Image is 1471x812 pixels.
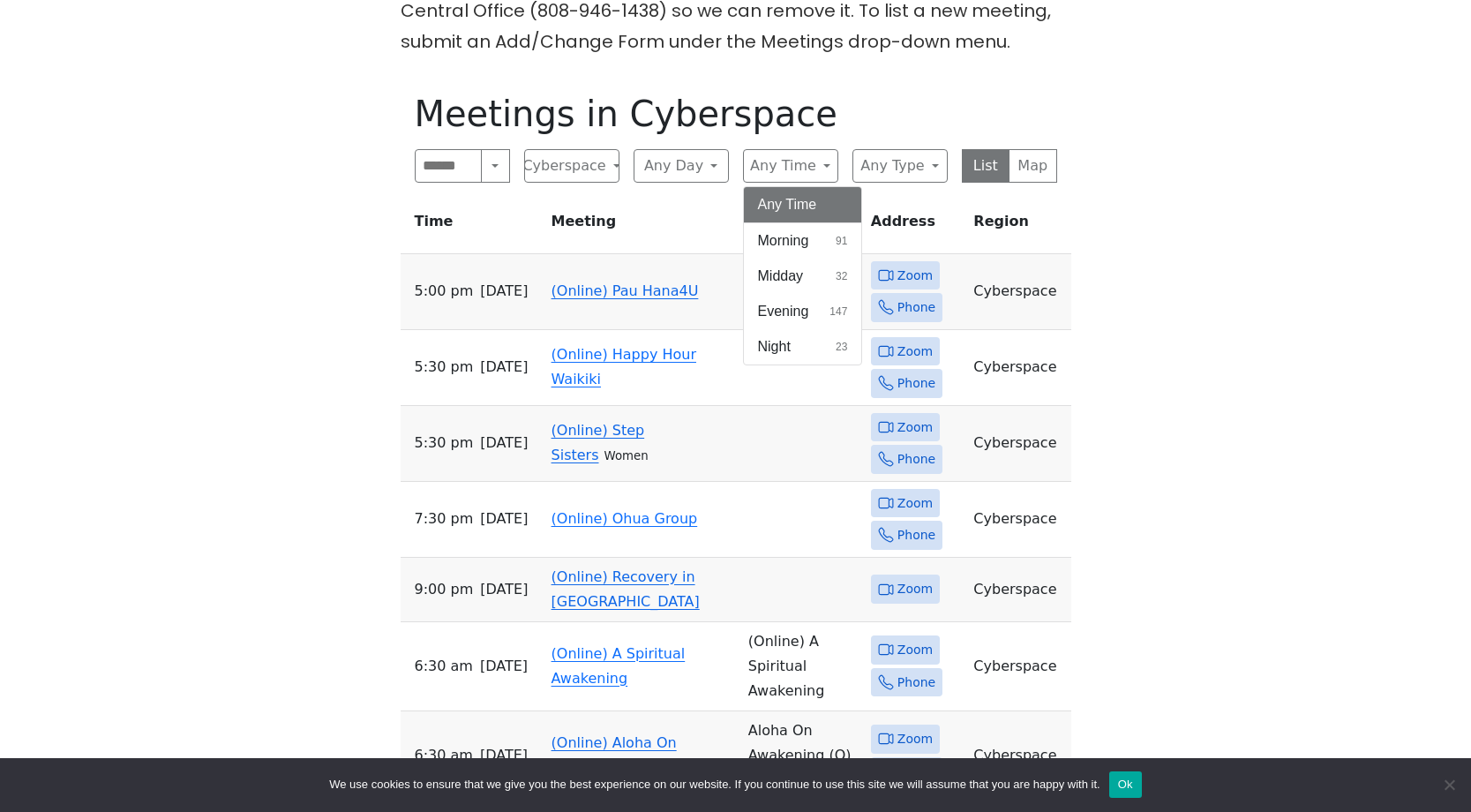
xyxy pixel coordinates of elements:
td: Cyberspace [966,482,1070,558]
span: [DATE] [480,355,528,380]
button: Evening147 results [744,294,862,329]
span: Evening [758,301,809,322]
span: [DATE] [480,577,528,602]
a: (Online) Ohua Group [552,510,698,527]
span: Phone [897,372,935,395]
td: Cyberspace [966,254,1070,330]
span: Zoom [897,341,933,363]
span: Zoom [897,578,933,600]
td: Cyberspace [966,406,1070,482]
span: [DATE] [480,279,528,304]
button: Morning91 results [744,223,862,259]
h1: Meetings in Cyberspace [415,93,1057,135]
button: Search [481,149,509,183]
td: Cyberspace [966,622,1070,711]
span: [DATE] [480,431,528,455]
span: Zoom [897,417,933,439]
button: Night23 results [744,329,862,365]
span: 6:30 AM [415,654,473,679]
a: (Online) Pau Hana4U [552,282,699,299]
span: 9:00 PM [415,577,474,602]
a: (Online) Step Sisters [552,422,645,463]
td: Aloha On Awakening (O) (Lit) [741,711,864,801]
span: 91 results [836,233,847,249]
span: 23 results [836,339,847,355]
span: 147 results [829,304,847,320]
input: Search [415,149,483,183]
span: Zoom [897,265,933,287]
span: 5:00 PM [415,279,474,304]
td: Cyberspace [966,711,1070,801]
a: (Online) Happy Hour Waikiki [552,346,696,387]
button: Any Time [743,149,838,183]
span: Phone [897,297,935,319]
span: Zoom [897,728,933,750]
span: [DATE] [480,507,528,531]
td: Cyberspace [966,330,1070,406]
a: (Online) Aloha On Awakening (O)(Lit) [552,734,683,776]
span: Night [758,336,791,357]
span: Phone [897,448,935,470]
th: Time [401,197,544,254]
span: No [1440,776,1458,793]
span: We use cookies to ensure that we give you the best experience on our website. If you continue to ... [329,776,1099,793]
button: List [962,149,1010,183]
button: Ok [1109,771,1142,798]
button: Any Type [852,149,948,183]
th: Address [864,197,967,254]
a: (Online) A Spiritual Awakening [552,645,686,687]
div: Any Time [743,186,863,365]
span: Zoom [897,492,933,515]
span: 5:30 PM [415,355,474,380]
td: Cyberspace [966,558,1070,622]
td: (Online) Pau Hana4U [741,254,864,330]
small: Women [604,449,649,462]
button: Cyberspace [524,149,619,183]
span: Midday [758,266,804,287]
th: Region [966,197,1070,254]
span: Morning [758,230,809,252]
span: Zoom [897,639,933,661]
span: 5:30 PM [415,431,474,455]
span: Phone [897,524,935,546]
span: [DATE] [480,654,528,679]
span: [DATE] [480,743,528,768]
button: Any Time [744,187,862,222]
span: 32 results [836,268,847,284]
th: Meeting [544,197,741,254]
span: 6:30 AM [415,743,473,768]
button: Midday32 results [744,259,862,294]
th: Location / Group [741,197,864,254]
span: Phone [897,672,935,694]
button: Map [1009,149,1057,183]
a: (Online) Recovery in [GEOGRAPHIC_DATA] [552,568,700,610]
td: (Online) A Spiritual Awakening [741,622,864,711]
button: Any Day [634,149,729,183]
span: 7:30 PM [415,507,474,531]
